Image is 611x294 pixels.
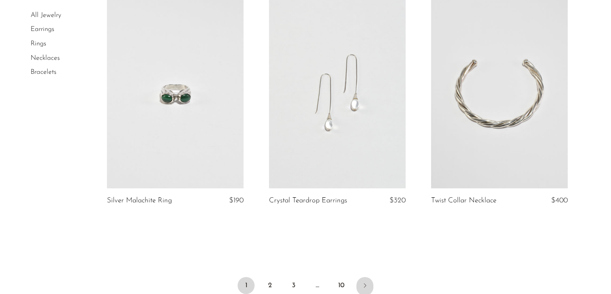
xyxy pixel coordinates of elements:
[31,69,56,76] a: Bracelets
[31,26,54,33] a: Earrings
[107,197,172,204] a: Silver Malachite Ring
[551,197,568,204] span: $400
[309,277,326,294] span: …
[238,277,255,294] span: 1
[333,277,350,294] a: 10
[285,277,302,294] a: 3
[431,197,496,204] a: Twist Collar Necklace
[229,197,244,204] span: $190
[31,55,60,62] a: Necklaces
[31,12,61,19] a: All Jewelry
[31,40,46,47] a: Rings
[261,277,278,294] a: 2
[390,197,406,204] span: $320
[269,197,347,204] a: Crystal Teardrop Earrings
